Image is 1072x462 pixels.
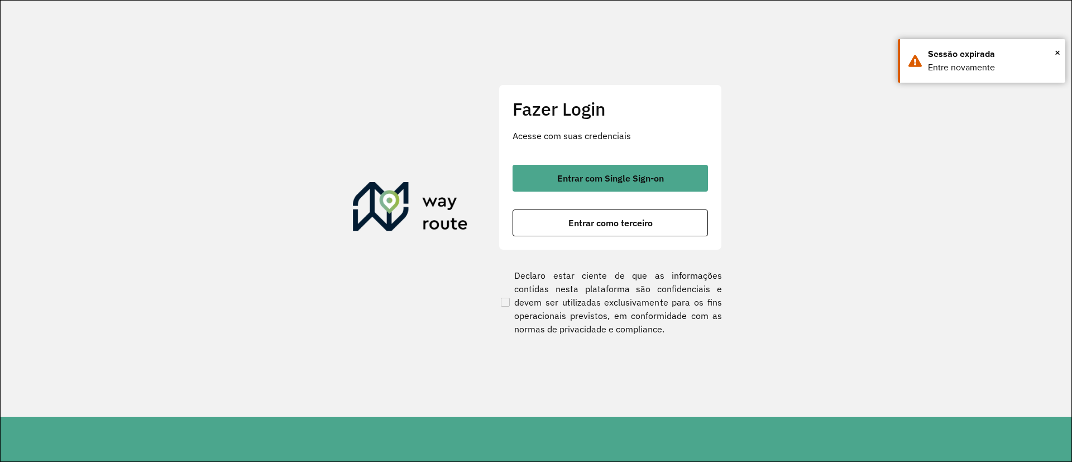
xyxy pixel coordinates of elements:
div: Sessão expirada [928,47,1057,61]
button: button [513,165,708,192]
p: Acesse com suas credenciais [513,129,708,142]
button: button [513,209,708,236]
h2: Fazer Login [513,98,708,120]
span: × [1055,44,1060,61]
div: Entre novamente [928,61,1057,74]
label: Declaro estar ciente de que as informações contidas nesta plataforma são confidenciais e devem se... [499,269,722,336]
img: Roteirizador AmbevTech [353,182,468,236]
button: Close [1055,44,1060,61]
span: Entrar como terceiro [568,218,653,227]
span: Entrar com Single Sign-on [557,174,664,183]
